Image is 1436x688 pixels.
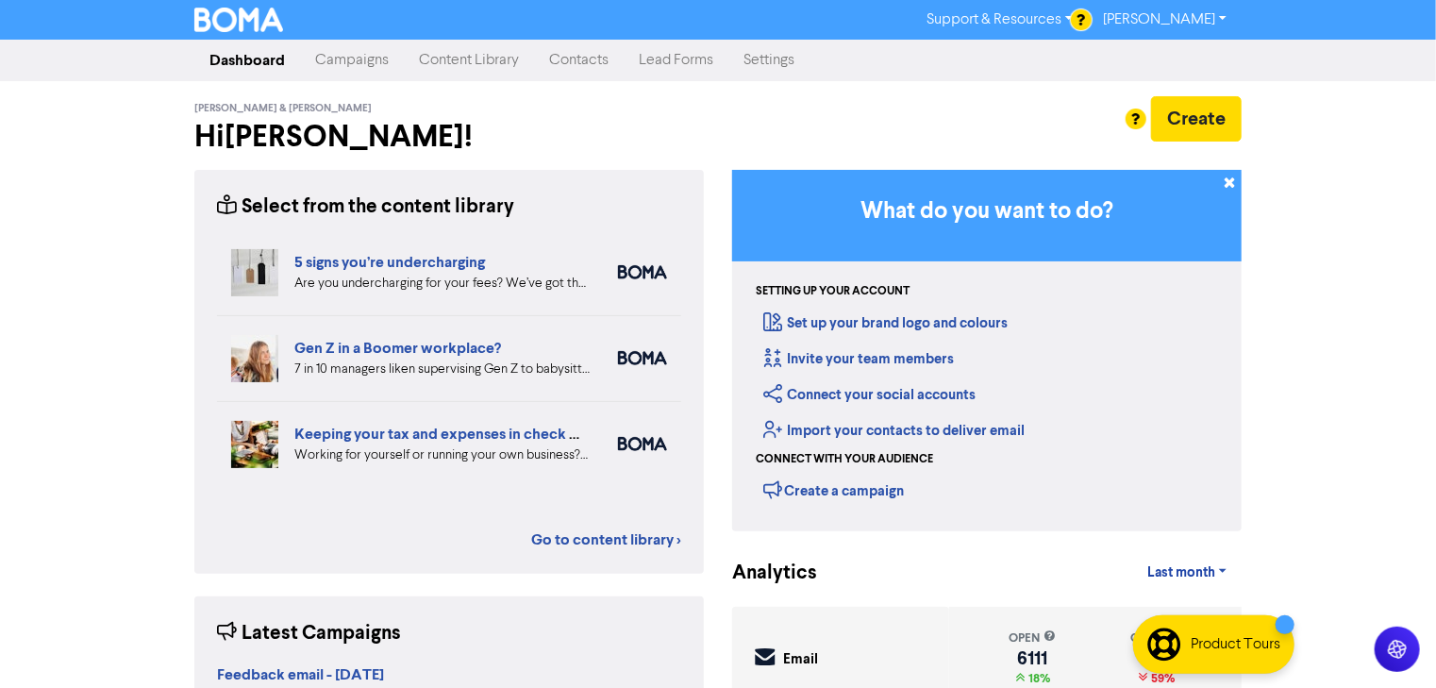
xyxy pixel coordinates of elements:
div: Email [783,649,818,671]
button: Create [1151,96,1242,142]
h3: What do you want to do? [760,198,1213,226]
img: boma [618,351,667,365]
a: Support & Resources [911,5,1088,35]
a: Dashboard [194,42,300,79]
div: click [1130,629,1182,647]
div: Are you undercharging for your fees? We’ve got the five warning signs that can help you diagnose ... [294,274,590,294]
img: boma_accounting [618,265,667,279]
a: Campaigns [300,42,404,79]
a: Keeping your tax and expenses in check when you are self-employed [294,425,761,444]
span: Last month [1147,564,1215,581]
a: Content Library [404,42,534,79]
div: Analytics [732,559,793,588]
h2: Hi [PERSON_NAME] ! [194,119,704,155]
a: Import your contacts to deliver email [763,422,1025,440]
span: [PERSON_NAME] & [PERSON_NAME] [194,102,372,115]
a: Lead Forms [624,42,728,79]
a: [PERSON_NAME] [1088,5,1242,35]
img: BOMA Logo [194,8,283,32]
a: Connect your social accounts [763,386,976,404]
a: Go to content library > [531,529,681,551]
a: 5 signs you’re undercharging [294,253,485,272]
div: Connect with your audience [756,451,933,468]
a: Gen Z in a Boomer workplace? [294,339,501,358]
iframe: Chat Widget [1200,484,1436,688]
img: boma_accounting [618,437,667,451]
div: open [1010,629,1057,647]
a: Set up your brand logo and colours [763,314,1008,332]
div: 7 in 10 managers liken supervising Gen Z to babysitting or parenting. But is your people manageme... [294,360,590,379]
a: Contacts [534,42,624,79]
span: 18% [1025,671,1050,686]
a: Last month [1132,554,1242,592]
div: Setting up your account [756,283,910,300]
div: Getting Started in BOMA [732,170,1242,531]
a: Feedback email - [DATE] [217,668,384,683]
div: Select from the content library [217,193,514,222]
a: Invite your team members [763,350,954,368]
div: 6111 [1010,651,1057,666]
a: Settings [728,42,810,79]
div: Latest Campaigns [217,619,401,648]
div: 427 [1130,651,1182,666]
div: Create a campaign [763,476,904,504]
strong: Feedback email - [DATE] [217,665,384,684]
span: 59% [1147,671,1175,686]
div: Working for yourself or running your own business? Setup robust systems for expenses & tax requir... [294,445,590,465]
